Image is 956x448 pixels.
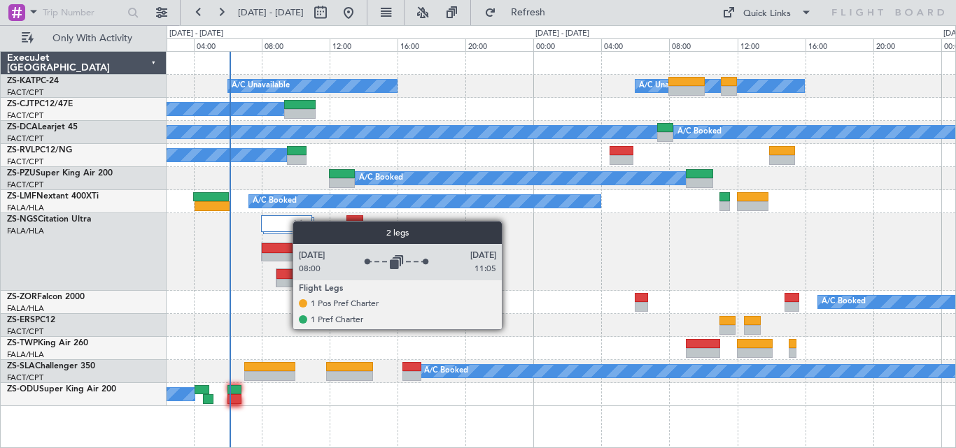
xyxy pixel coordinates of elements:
span: [DATE] - [DATE] [238,6,304,19]
div: A/C Booked [359,168,403,189]
div: 16:00 [806,38,873,51]
div: Quick Links [743,7,791,21]
a: FACT/CPT [7,157,43,167]
img: gray-close.svg [292,217,304,230]
div: A/C Unavailable [639,75,697,96]
a: ZS-SLAChallenger 350 [7,362,95,370]
span: ZS-NGS [7,215,38,224]
div: 20:00 [873,38,941,51]
a: FACT/CPT [7,133,43,144]
span: ZS-CJT [7,100,34,108]
div: [DATE] - [DATE] [535,28,589,40]
div: A/C Unavailable [232,75,290,96]
span: ZS-LMF [7,192,36,201]
a: FACT/CPT [7,373,43,383]
span: Refresh [499,8,558,17]
div: 08:00 [262,38,330,51]
a: ZS-KATPC-24 [7,77,59,85]
a: ZS-NGSCitation Ultra [7,215,91,224]
div: 12:00 [738,38,806,51]
span: ZS-ODU [7,385,39,393]
a: FALA/HLA [7,303,44,314]
a: FALA/HLA [7,349,44,360]
a: ZS-PZUSuper King Air 200 [7,169,113,178]
div: 08:00 [669,38,737,51]
button: Refresh [478,1,562,24]
a: ZS-CJTPC12/47E [7,100,73,108]
a: FACT/CPT [7,180,43,190]
div: A/C Booked [822,291,866,312]
span: ZS-ZOR [7,293,37,301]
span: ZS-KAT [7,77,36,85]
span: ZS-ERS [7,316,35,324]
a: ZS-DCALearjet 45 [7,123,78,131]
span: ZS-PZU [7,169,36,178]
div: 04:00 [601,38,669,51]
div: 00:00 [533,38,601,51]
span: ZS-DCA [7,123,38,131]
div: A/C Booked [424,361,468,382]
a: ZS-LMFNextant 400XTi [7,192,99,201]
a: ZS-ERSPC12 [7,316,55,324]
div: 12:00 [330,38,398,51]
button: Only With Activity [15,27,152,50]
a: FALA/HLA [7,203,44,213]
div: A/C Booked [253,191,297,212]
a: ZS-ZORFalcon 2000 [7,293,85,301]
button: Quick Links [715,1,819,24]
input: Trip Number [43,2,123,23]
div: 04:00 [194,38,262,51]
a: ZS-ODUSuper King Air 200 [7,385,116,393]
a: FALA/HLA [7,226,44,236]
a: FACT/CPT [7,326,43,337]
div: [DATE] - [DATE] [169,28,223,40]
span: Only With Activity [36,34,148,43]
div: 16:00 [398,38,465,51]
span: ZS-TWP [7,339,38,347]
a: ZS-TWPKing Air 260 [7,339,88,347]
div: A/C Booked [677,122,722,143]
span: ZS-RVL [7,146,35,154]
span: ZS-SLA [7,362,35,370]
a: FACT/CPT [7,110,43,121]
a: FACT/CPT [7,87,43,98]
a: ZS-RVLPC12/NG [7,146,72,154]
div: 20:00 [465,38,533,51]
